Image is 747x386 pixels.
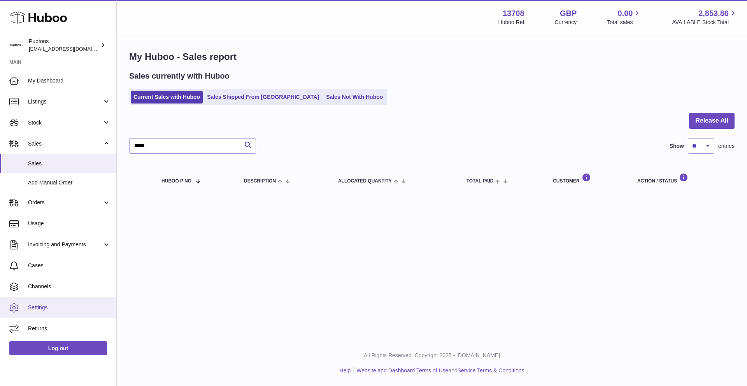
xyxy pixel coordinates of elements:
div: Puptons [29,38,99,53]
span: Description [244,179,276,184]
div: Customer [553,173,622,184]
a: Website and Dashboard Terms of Use [356,367,448,374]
span: AVAILABLE Stock Total [672,19,738,26]
span: Sales [28,140,102,147]
span: 2,853.86 [698,8,729,19]
span: Huboo P no [161,179,191,184]
span: [EMAIL_ADDRESS][DOMAIN_NAME] [29,46,114,52]
span: Usage [28,220,110,227]
a: Service Terms & Conditions [458,367,524,374]
span: 0.00 [618,8,633,19]
span: Channels [28,283,110,290]
div: Huboo Ref [498,19,524,26]
span: ALLOCATED Quantity [338,179,392,184]
span: Invoicing and Payments [28,241,102,248]
li: and [354,367,524,374]
a: Help [340,367,351,374]
a: 0.00 Total sales [607,8,642,26]
span: Settings [28,304,110,311]
span: Listings [28,98,102,105]
span: Stock [28,119,102,126]
button: Release All [689,113,735,129]
strong: 13708 [503,8,524,19]
span: entries [718,142,735,150]
h1: My Huboo - Sales report [129,51,735,63]
a: Sales Shipped From [GEOGRAPHIC_DATA] [204,91,322,104]
label: Show [670,142,684,150]
span: Cases [28,262,110,269]
span: Total sales [607,19,642,26]
span: Orders [28,199,102,206]
h2: Sales currently with Huboo [129,71,230,81]
img: hello@puptons.com [9,39,21,51]
strong: GBP [560,8,577,19]
a: Log out [9,341,107,355]
div: Currency [555,19,577,26]
span: Returns [28,325,110,332]
a: Sales Not With Huboo [323,91,386,104]
a: Current Sales with Huboo [131,91,203,104]
span: My Dashboard [28,77,110,84]
a: 2,853.86 AVAILABLE Stock Total [672,8,738,26]
span: Add Manual Order [28,179,110,186]
span: Sales [28,160,110,167]
span: Total paid [466,179,494,184]
p: All Rights Reserved. Copyright 2025 - [DOMAIN_NAME] [123,352,741,359]
div: Action / Status [637,173,727,184]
